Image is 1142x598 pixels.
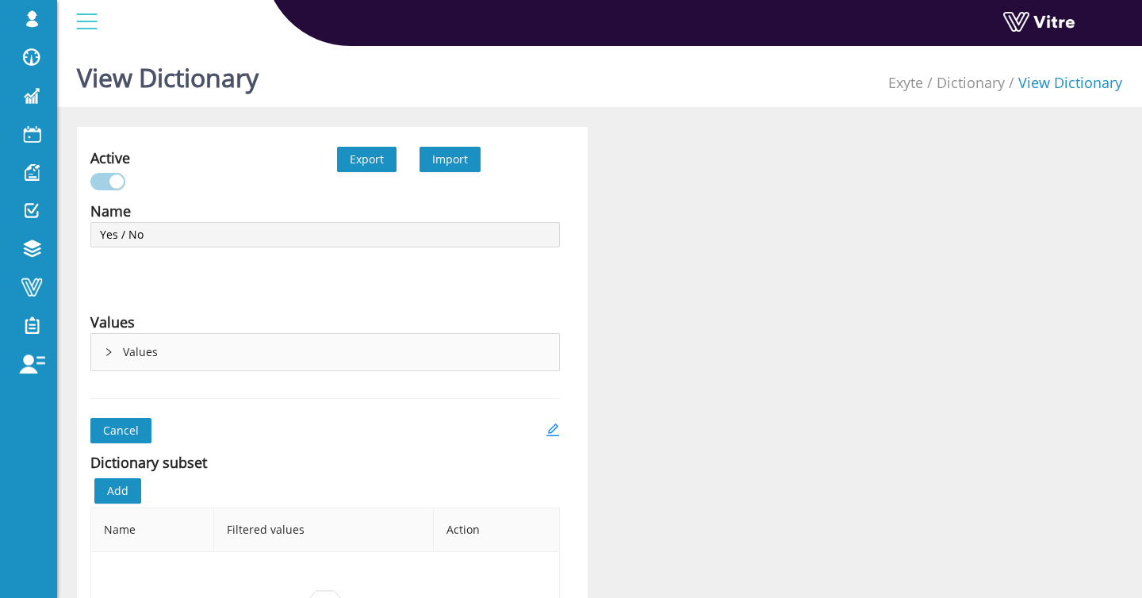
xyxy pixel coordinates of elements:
[77,40,259,107] h1: View Dictionary
[90,200,131,222] div: Name
[337,147,397,172] button: Export
[91,334,559,370] div: rightValues
[90,451,207,473] div: Dictionary subset
[94,478,141,504] button: Add
[214,508,434,552] th: Filtered values
[90,147,130,169] div: Active
[107,482,128,500] span: Add
[432,151,468,167] span: Import
[90,222,560,247] input: Name
[888,73,923,92] a: Exyte
[91,508,214,552] th: Name
[546,418,560,443] a: edit
[1005,71,1122,94] li: View Dictionary
[104,347,113,357] span: right
[103,422,139,439] span: Cancel
[350,151,384,168] span: Export
[937,73,1005,92] a: Dictionary
[90,418,151,443] button: Cancel
[546,423,560,437] span: edit
[90,311,135,333] div: Values
[434,508,560,552] th: Action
